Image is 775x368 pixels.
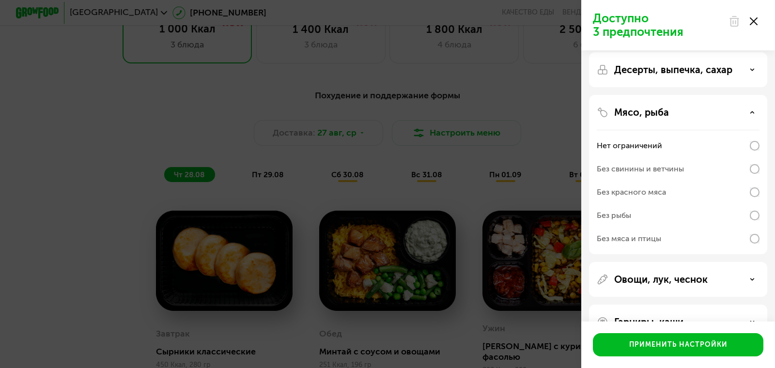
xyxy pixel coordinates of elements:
div: Без свинины и ветчины [597,163,684,175]
div: Без рыбы [597,210,631,221]
div: Без красного мяса [597,186,666,198]
p: Овощи, лук, чеснок [614,274,708,285]
div: Без мяса и птицы [597,233,661,245]
p: Десерты, выпечка, сахар [614,64,732,76]
p: Мясо, рыба [614,107,669,118]
p: Доступно 3 предпочтения [593,12,723,39]
button: Применить настройки [593,333,763,356]
div: Нет ограничений [597,140,662,152]
div: Применить настройки [629,340,728,350]
p: Гарниры, каши [614,316,683,328]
